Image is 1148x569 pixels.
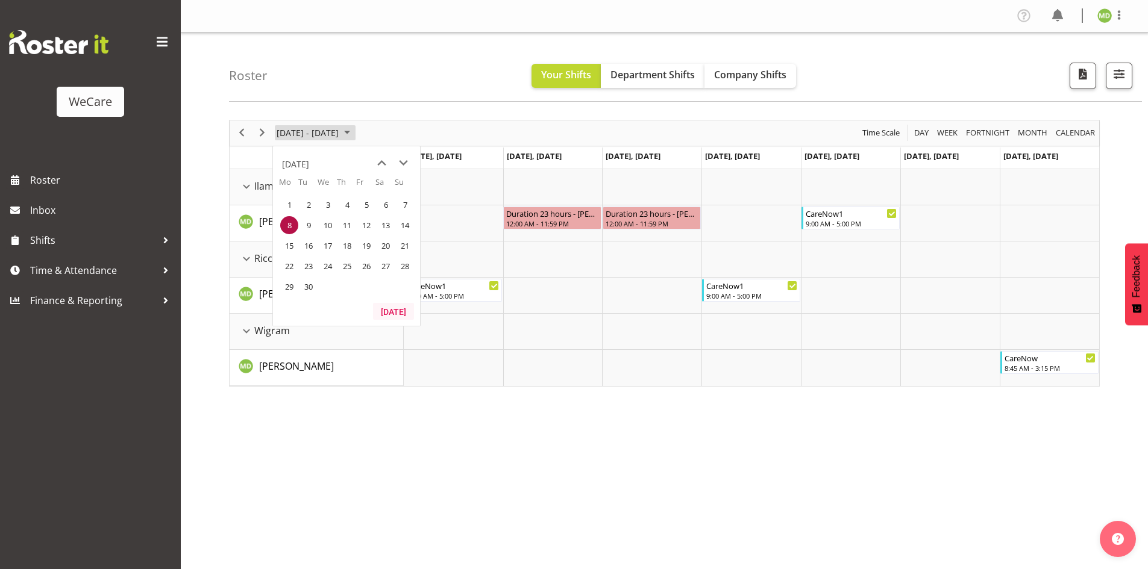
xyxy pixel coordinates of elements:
span: Time Scale [861,125,901,140]
img: help-xxl-2.png [1112,533,1124,545]
span: [DATE], [DATE] [705,151,760,161]
div: Duration 23 hours - [PERSON_NAME] [506,207,598,219]
span: Thursday, September 4, 2025 [338,196,356,214]
span: Month [1017,125,1049,140]
span: Monday, September 29, 2025 [280,278,298,296]
button: Filter Shifts [1106,63,1132,89]
th: Tu [298,176,318,194]
div: CareNow1 [409,279,500,291]
td: Wigram resource [230,314,404,350]
img: marie-claire-dickson-bakker11590.jpg [1097,8,1112,23]
span: Thursday, September 18, 2025 [338,237,356,255]
span: [DATE], [DATE] [407,151,462,161]
div: Marie-Claire Dickson-Bakker"s event - Duration 23 hours - Marie-Claire Dickson-Bakker Begin From ... [503,207,601,229]
td: Monday, September 8, 2025 [279,215,298,235]
th: We [318,176,337,194]
span: Wigram [254,323,290,338]
td: Riccarton resource [230,241,404,278]
button: previous month [371,152,392,174]
div: Marie-Claire Dickson-Bakker"s event - CareNow1 Begin From Thursday, September 11, 2025 at 9:00:00... [702,279,800,302]
span: [DATE], [DATE] [606,151,660,161]
span: [PERSON_NAME] [259,215,334,228]
span: Fortnight [965,125,1011,140]
td: Marie-Claire Dickson-Bakker resource [230,350,404,386]
div: Marie-Claire Dickson-Bakker"s event - CareNow1 Begin From Friday, September 12, 2025 at 9:00:00 A... [801,207,900,229]
span: Monday, September 8, 2025 [280,216,298,234]
span: Sunday, September 21, 2025 [396,237,414,255]
span: Company Shifts [714,68,786,81]
th: Sa [375,176,395,194]
div: CareNow [1005,352,1096,364]
div: title [282,152,309,176]
span: Your Shifts [541,68,591,81]
a: [PERSON_NAME] [259,214,334,229]
td: Ilam resource [230,169,404,205]
span: Monday, September 15, 2025 [280,237,298,255]
button: Company Shifts [704,64,796,88]
button: Previous [234,125,250,140]
button: Download a PDF of the roster according to the set date range. [1070,63,1096,89]
td: Marie-Claire Dickson-Bakker resource [230,278,404,314]
div: 12:00 AM - 11:59 PM [506,219,598,228]
th: Mo [279,176,298,194]
div: next period [252,120,272,146]
span: Roster [30,171,175,189]
span: Wednesday, September 10, 2025 [319,216,337,234]
div: 9:00 AM - 5:00 PM [706,291,797,300]
div: Marie-Claire Dickson-Bakker"s event - CareNow Begin From Sunday, September 14, 2025 at 8:45:00 AM... [1000,351,1099,374]
button: Today [373,303,414,320]
span: Day [913,125,930,140]
span: Wednesday, September 3, 2025 [319,196,337,214]
button: Timeline Month [1016,125,1050,140]
a: [PERSON_NAME] [259,287,334,301]
span: Time & Attendance [30,261,157,279]
button: Feedback - Show survey [1125,243,1148,325]
span: [DATE], [DATE] [507,151,562,161]
button: Fortnight [964,125,1012,140]
span: Friday, September 26, 2025 [357,257,375,275]
span: [PERSON_NAME] [259,359,334,373]
a: [PERSON_NAME] [259,359,334,373]
span: Saturday, September 27, 2025 [377,257,395,275]
span: Inbox [30,201,175,219]
div: Marie-Claire Dickson-Bakker"s event - CareNow1 Begin From Monday, September 8, 2025 at 9:00:00 AM... [404,279,503,302]
div: Timeline Week of September 8, 2025 [229,120,1100,387]
span: Sunday, September 28, 2025 [396,257,414,275]
button: Month [1054,125,1097,140]
span: [DATE], [DATE] [1003,151,1058,161]
div: Duration 23 hours - [PERSON_NAME] [606,207,698,219]
span: calendar [1055,125,1096,140]
table: Timeline Week of September 8, 2025 [404,169,1099,386]
h4: Roster [229,69,268,82]
span: Sunday, September 7, 2025 [396,196,414,214]
img: Rosterit website logo [9,30,108,54]
button: next month [392,152,414,174]
span: Friday, September 12, 2025 [357,216,375,234]
span: Feedback [1131,255,1142,297]
div: September 08 - 14, 2025 [272,120,357,146]
button: Timeline Week [935,125,960,140]
span: [DATE], [DATE] [904,151,959,161]
span: Wednesday, September 17, 2025 [319,237,337,255]
span: Saturday, September 6, 2025 [377,196,395,214]
div: CareNow1 [806,207,897,219]
button: September 2025 [275,125,356,140]
span: Riccarton [254,251,298,266]
span: Thursday, September 25, 2025 [338,257,356,275]
span: Monday, September 22, 2025 [280,257,298,275]
span: Tuesday, September 16, 2025 [300,237,318,255]
td: Marie-Claire Dickson-Bakker resource [230,205,404,241]
th: Su [395,176,414,194]
span: Saturday, September 20, 2025 [377,237,395,255]
span: Friday, September 5, 2025 [357,196,375,214]
div: WeCare [69,93,112,111]
div: 12:00 AM - 11:59 PM [606,219,698,228]
th: Fr [356,176,375,194]
button: Next [254,125,271,140]
div: 9:00 AM - 5:00 PM [806,219,897,228]
span: Shifts [30,231,157,249]
div: previous period [231,120,252,146]
span: Tuesday, September 23, 2025 [300,257,318,275]
span: Monday, September 1, 2025 [280,196,298,214]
